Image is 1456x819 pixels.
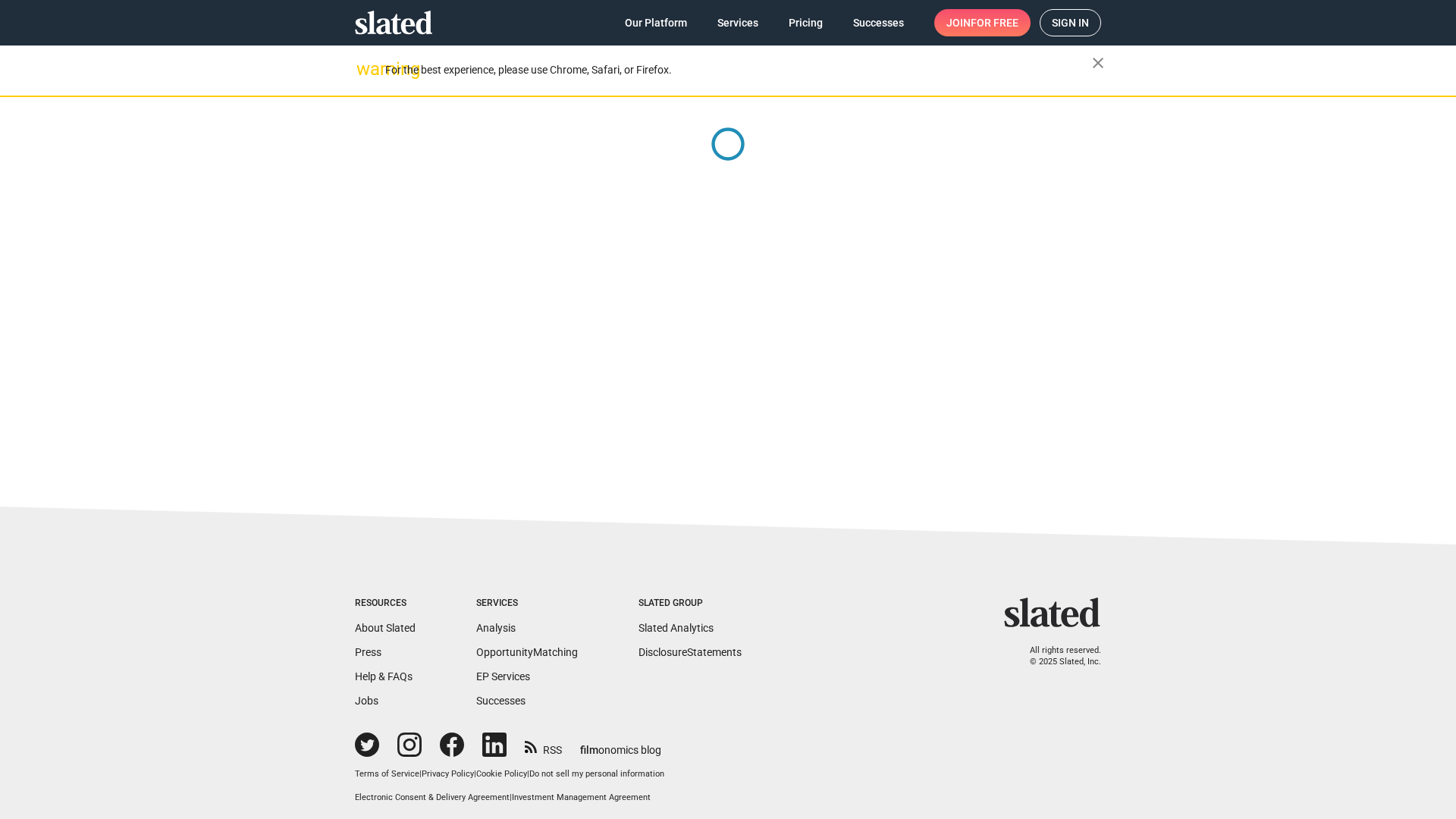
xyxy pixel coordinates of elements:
[777,9,835,36] a: Pricing
[1089,54,1107,72] mat-icon: close
[853,9,904,36] span: Successes
[527,769,529,779] span: |
[1014,645,1101,667] p: All rights reserved. © 2025 Slated, Inc.
[1052,10,1089,36] span: Sign in
[355,670,413,682] a: Help & FAQs
[580,744,598,756] span: film
[717,9,758,36] span: Services
[476,670,530,682] a: EP Services
[476,769,527,779] a: Cookie Policy
[355,622,416,634] a: About Slated
[476,622,516,634] a: Analysis
[356,60,375,78] mat-icon: warning
[355,598,416,610] div: Resources
[705,9,770,36] a: Services
[355,695,378,707] a: Jobs
[789,9,823,36] span: Pricing
[385,60,1092,80] div: For the best experience, please use Chrome, Safari, or Firefox.
[1040,9,1101,36] a: Sign in
[639,598,742,610] div: Slated Group
[512,792,651,802] a: Investment Management Agreement
[476,598,578,610] div: Services
[474,769,476,779] span: |
[934,9,1031,36] a: Joinfor free
[613,9,699,36] a: Our Platform
[476,646,578,658] a: OpportunityMatching
[355,769,419,779] a: Terms of Service
[525,734,562,758] a: RSS
[510,792,512,802] span: |
[841,9,916,36] a: Successes
[419,769,422,779] span: |
[422,769,474,779] a: Privacy Policy
[355,792,510,802] a: Electronic Consent & Delivery Agreement
[355,646,381,658] a: Press
[529,769,664,780] button: Do not sell my personal information
[639,646,742,658] a: DisclosureStatements
[476,695,526,707] a: Successes
[971,9,1018,36] span: for free
[580,731,661,758] a: filmonomics blog
[639,622,714,634] a: Slated Analytics
[625,9,687,36] span: Our Platform
[946,9,1018,36] span: Join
